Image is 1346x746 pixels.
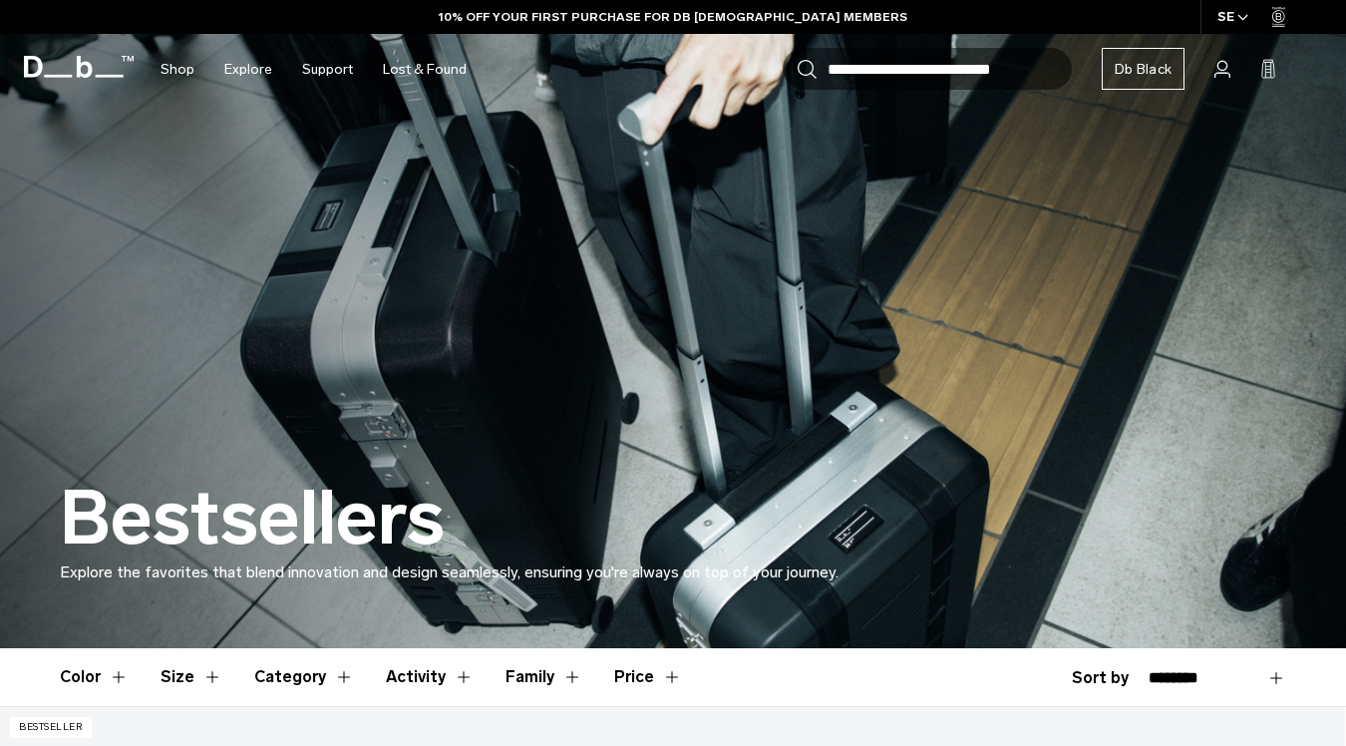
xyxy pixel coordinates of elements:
p: Bestseller [10,717,92,738]
a: Lost & Found [383,34,467,105]
nav: Main Navigation [146,34,482,105]
span: Explore the favorites that blend innovation and design seamlessly, ensuring you're always on top ... [60,562,839,581]
a: Db Black [1102,48,1184,90]
button: Toggle Filter [60,648,129,706]
a: Explore [224,34,272,105]
button: Toggle Filter [505,648,582,706]
button: Toggle Filter [254,648,354,706]
a: 10% OFF YOUR FIRST PURCHASE FOR DB [DEMOGRAPHIC_DATA] MEMBERS [439,8,907,26]
button: Toggle Filter [161,648,222,706]
a: Support [302,34,353,105]
a: Shop [161,34,194,105]
button: Toggle Filter [386,648,474,706]
h1: Bestsellers [60,478,445,560]
button: Toggle Price [614,648,682,706]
